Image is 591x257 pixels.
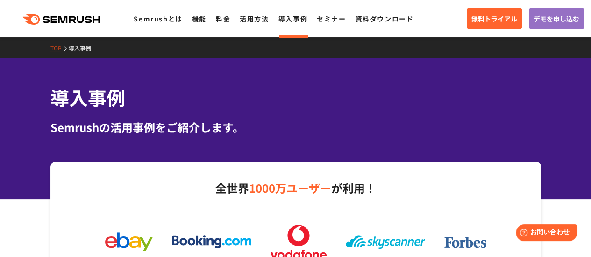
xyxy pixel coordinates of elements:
[508,221,581,247] iframe: Help widget launcher
[172,235,251,248] img: booking
[529,8,584,29] a: デモを申し込む
[278,14,307,23] a: 導入事例
[534,14,579,24] span: デモを申し込む
[240,14,269,23] a: 活用方法
[69,44,98,52] a: 導入事例
[346,235,425,249] img: skyscanner
[50,44,69,52] a: TOP
[192,14,206,23] a: 機能
[50,84,541,111] h1: 導入事例
[50,119,541,136] div: Semrushの活用事例をご紹介します。
[105,232,153,251] img: ebay
[96,178,496,198] p: 全世界 が利用！
[471,14,517,24] span: 無料トライアル
[216,14,230,23] a: 料金
[444,237,486,248] img: forbes
[317,14,346,23] a: セミナー
[134,14,182,23] a: Semrushとは
[467,8,522,29] a: 無料トライアル
[249,180,331,196] span: 1000万ユーザー
[355,14,413,23] a: 資料ダウンロード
